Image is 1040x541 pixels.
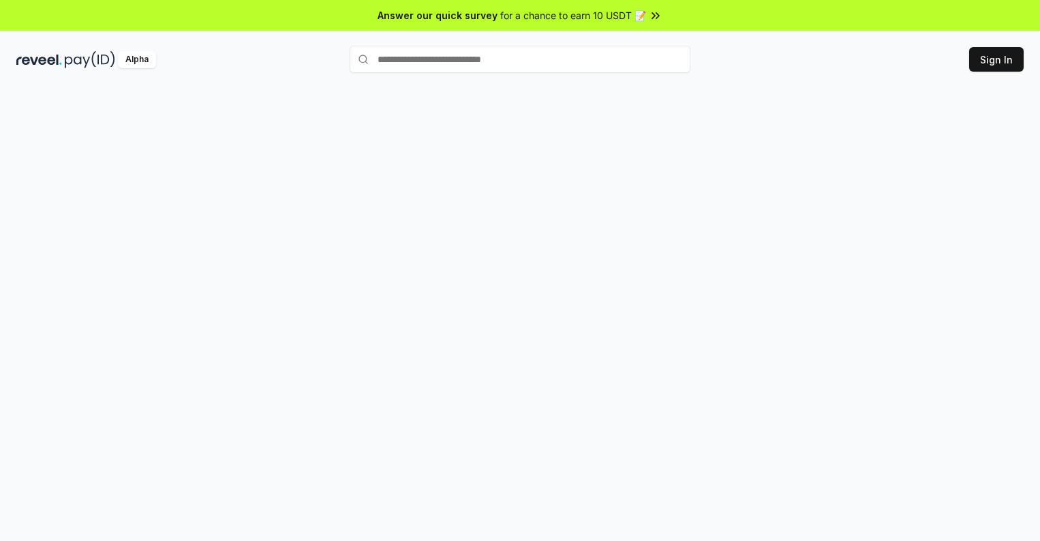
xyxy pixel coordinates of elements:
[378,8,498,23] span: Answer our quick survey
[118,51,156,68] div: Alpha
[500,8,646,23] span: for a chance to earn 10 USDT 📝
[16,51,62,68] img: reveel_dark
[65,51,115,68] img: pay_id
[969,47,1024,72] button: Sign In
